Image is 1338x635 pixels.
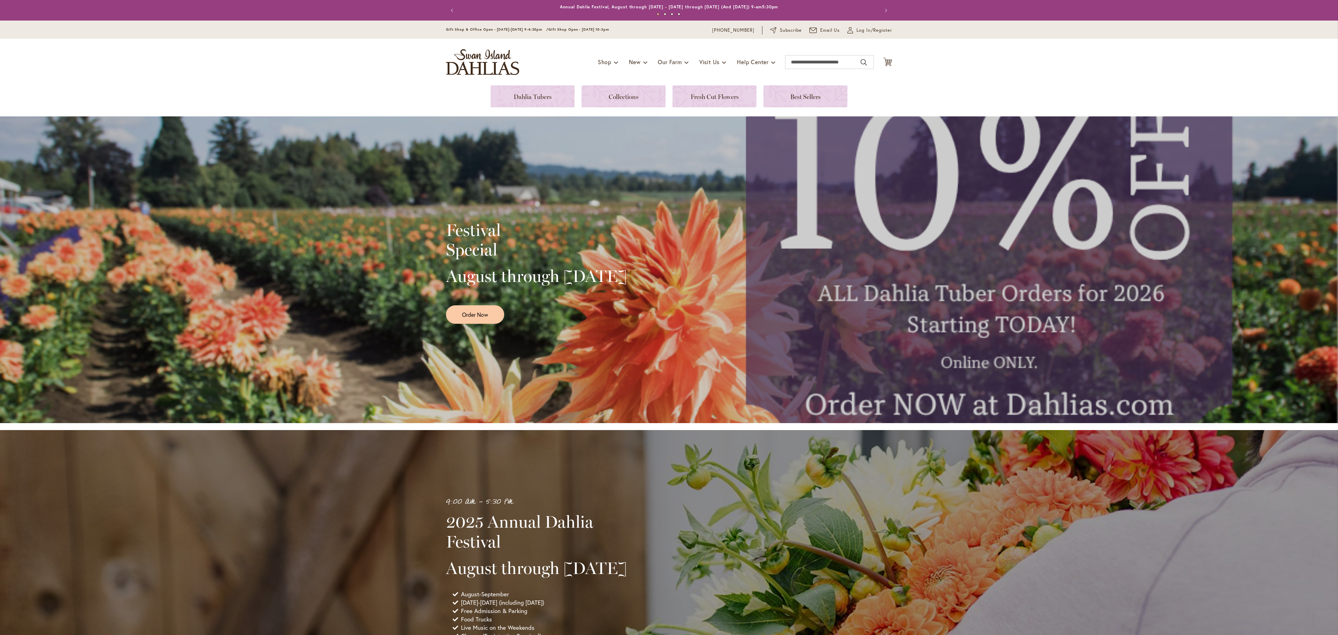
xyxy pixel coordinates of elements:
[658,58,682,66] span: Our Farm
[461,598,544,607] span: [DATE]-[DATE] (including [DATE])
[446,266,627,286] h2: August through [DATE]
[446,558,638,578] h2: August through [DATE]
[446,49,519,75] a: store logo
[664,13,666,15] button: 2 of 4
[461,590,509,598] span: August-September
[712,27,754,34] a: [PHONE_NUMBER]
[878,3,892,17] button: Next
[770,27,802,34] a: Subscribe
[780,27,802,34] span: Subscribe
[446,3,460,17] button: Previous
[446,512,638,551] h2: 2025 Annual Dahlia Festival
[461,607,527,615] span: Free Admission & Parking
[657,13,659,15] button: 1 of 4
[737,58,769,66] span: Help Center
[548,27,609,32] span: Gift Shop Open - [DATE] 10-3pm
[446,27,548,32] span: Gift Shop & Office Open - [DATE]-[DATE] 9-4:30pm /
[560,4,778,9] a: Annual Dahlia Festival, August through [DATE] - [DATE] through [DATE] (And [DATE]) 9-am5:30pm
[461,615,492,623] span: Food Trucks
[462,311,488,319] span: Order Now
[461,623,535,632] span: Live Music on the Weekends
[809,27,840,34] a: Email Us
[856,27,892,34] span: Log In/Register
[598,58,612,66] span: Shop
[678,13,680,15] button: 4 of 4
[671,13,673,15] button: 3 of 4
[446,220,627,259] h2: Festival Special
[847,27,892,34] a: Log In/Register
[446,496,638,508] p: 9:00 AM - 5:30 PM
[446,305,504,324] a: Order Now
[820,27,840,34] span: Email Us
[699,58,720,66] span: Visit Us
[629,58,640,66] span: New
